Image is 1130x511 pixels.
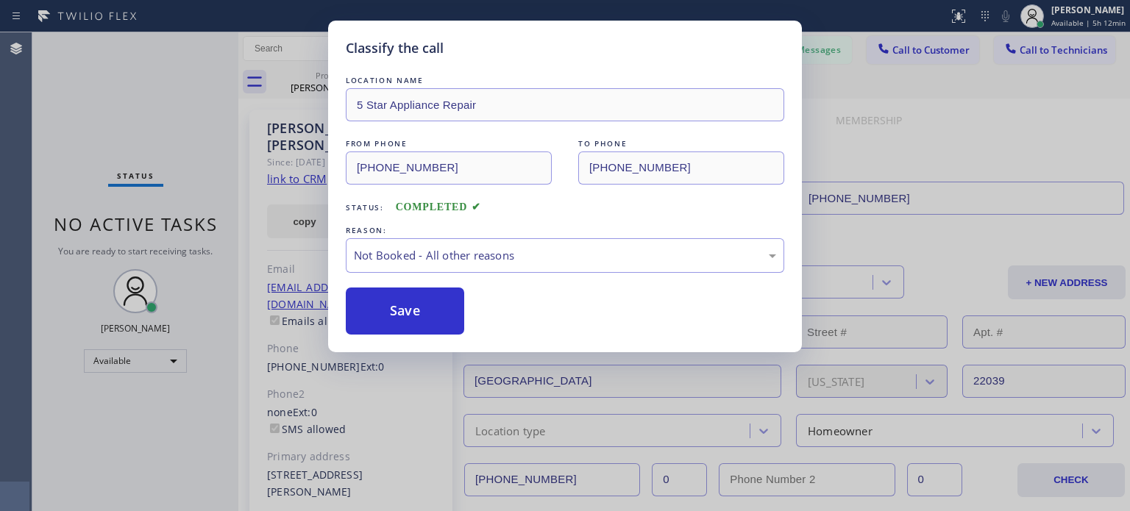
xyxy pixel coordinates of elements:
[396,201,481,212] span: COMPLETED
[578,151,784,185] input: To phone
[346,223,784,238] div: REASON:
[346,287,464,335] button: Save
[346,202,384,212] span: Status:
[346,136,552,151] div: FROM PHONE
[346,38,444,58] h5: Classify the call
[346,73,784,88] div: LOCATION NAME
[354,247,776,264] div: Not Booked - All other reasons
[346,151,552,185] input: From phone
[578,136,784,151] div: TO PHONE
